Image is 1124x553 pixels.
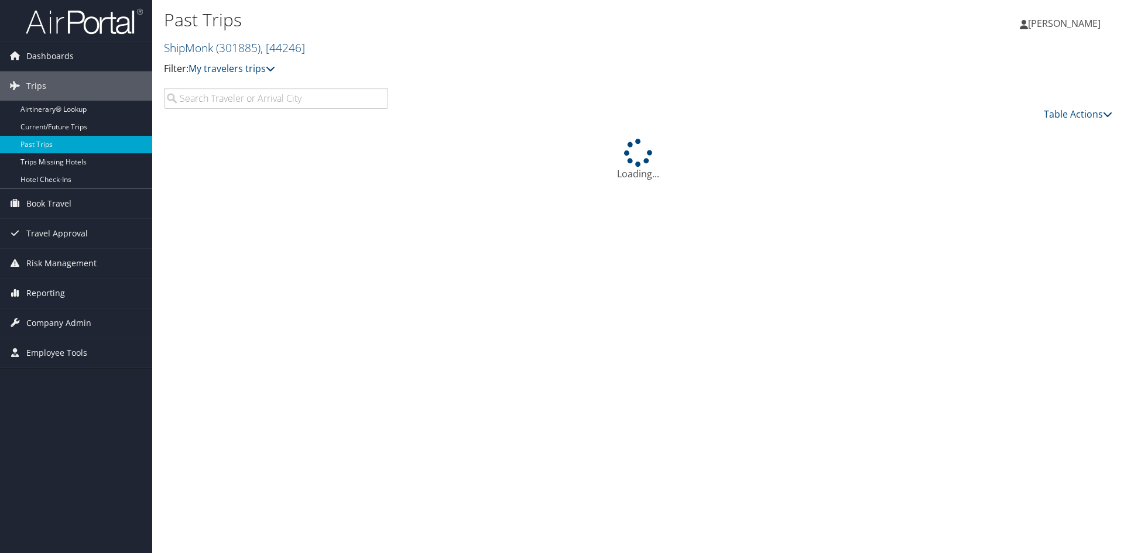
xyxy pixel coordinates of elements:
[1020,6,1112,41] a: [PERSON_NAME]
[26,249,97,278] span: Risk Management
[164,61,796,77] p: Filter:
[26,189,71,218] span: Book Travel
[26,338,87,367] span: Employee Tools
[26,8,143,35] img: airportal-logo.png
[164,139,1112,181] div: Loading...
[261,40,305,56] span: , [ 44246 ]
[26,42,74,71] span: Dashboards
[26,279,65,308] span: Reporting
[164,40,305,56] a: ShipMonk
[164,88,388,109] input: Search Traveler or Arrival City
[216,40,261,56] span: ( 301885 )
[164,8,796,32] h1: Past Trips
[26,219,88,248] span: Travel Approval
[26,308,91,338] span: Company Admin
[1028,17,1101,30] span: [PERSON_NAME]
[1044,108,1112,121] a: Table Actions
[189,62,275,75] a: My travelers trips
[26,71,46,101] span: Trips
